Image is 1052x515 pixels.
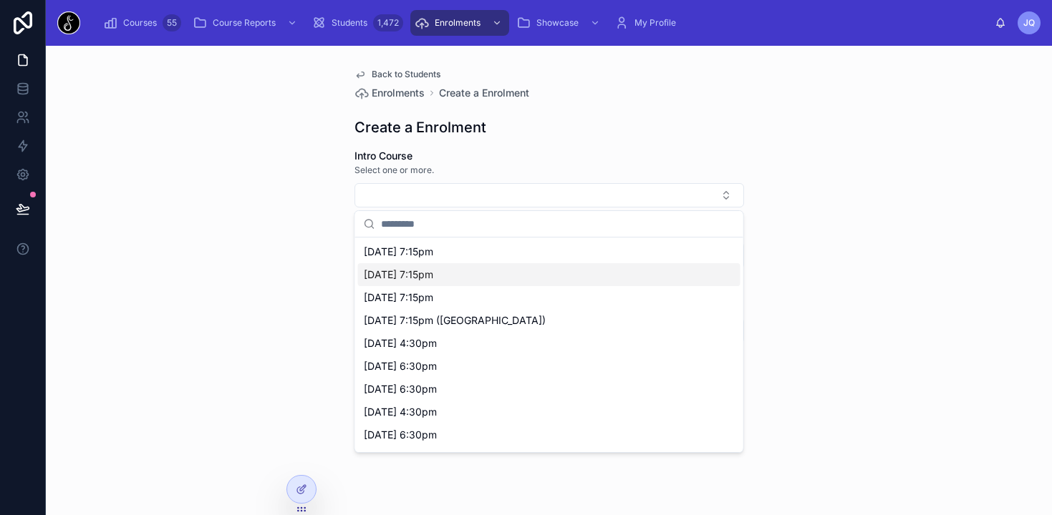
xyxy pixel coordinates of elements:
div: Suggestions [355,237,743,452]
span: [DATE] 4:30pm [364,336,437,350]
span: JQ [1023,17,1035,29]
a: Enrolments [354,86,425,100]
span: My Profile [634,17,676,29]
iframe: Slideout [755,313,1052,515]
span: [DATE] 6:30pm [364,451,437,465]
span: Intro Course [354,149,412,162]
a: Showcase [512,10,607,36]
span: Course Reports [213,17,276,29]
button: Select Button [354,183,744,207]
span: [DATE] 6:30pm [364,428,437,442]
div: 1,472 [373,14,403,31]
span: Students [332,17,367,29]
a: My Profile [610,10,686,36]
a: Students1,472 [307,10,407,36]
a: Enrolments [410,10,509,36]
span: [DATE] 6:30pm [364,359,437,373]
span: Showcase [536,17,579,29]
img: App logo [57,11,80,34]
span: Courses [123,17,157,29]
a: Back to Students [354,69,440,80]
span: [DATE] 7:15pm [364,245,433,259]
h1: Create a Enrolment [354,117,486,137]
a: Course Reports [188,10,304,36]
span: Enrolments [372,86,425,100]
div: 55 [163,14,181,31]
span: [DATE] 7:15pm [364,290,433,305]
span: Select one or more. [354,165,434,176]
div: scrollable content [92,7,995,39]
span: [DATE] 4:30pm [364,405,437,419]
a: Courses55 [99,10,185,36]
a: Create a Enrolment [439,86,529,100]
span: Enrolments [435,17,481,29]
span: [DATE] 7:15pm ([GEOGRAPHIC_DATA]) [364,313,546,328]
span: [DATE] 7:15pm [364,268,433,282]
span: Back to Students [372,69,440,80]
span: [DATE] 6:30pm [364,382,437,396]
